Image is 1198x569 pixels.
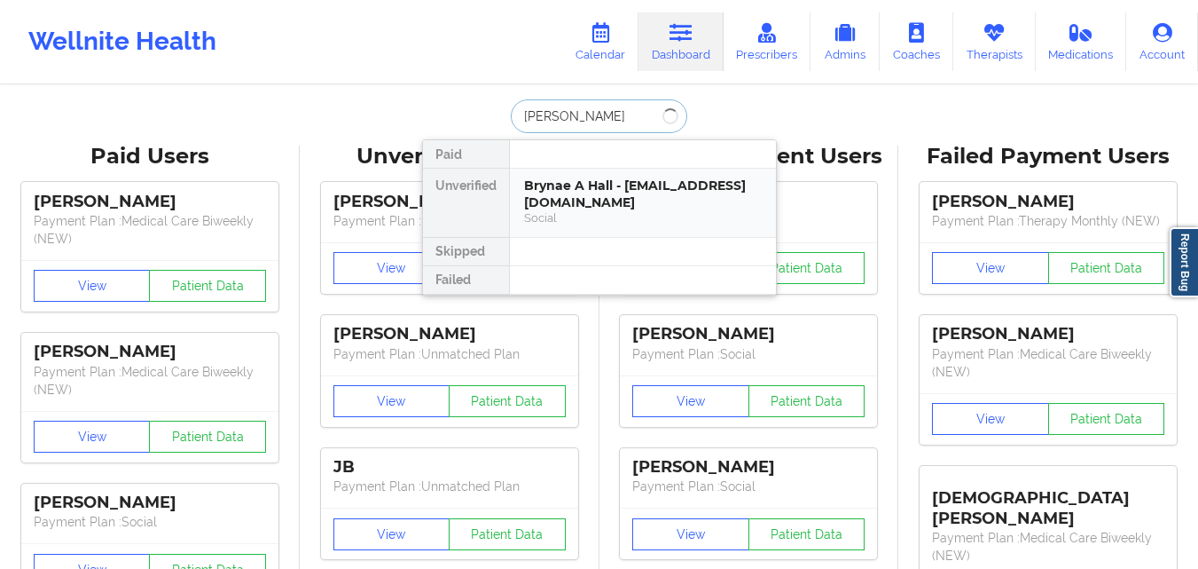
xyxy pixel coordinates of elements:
[333,324,566,344] div: [PERSON_NAME]
[149,421,266,453] button: Patient Data
[333,478,566,495] p: Payment Plan : Unmatched Plan
[333,252,450,284] button: View
[932,475,1164,529] div: [DEMOGRAPHIC_DATA][PERSON_NAME]
[333,192,566,212] div: [PERSON_NAME]
[932,192,1164,212] div: [PERSON_NAME]
[34,493,266,513] div: [PERSON_NAME]
[423,140,509,169] div: Paid
[34,513,266,531] p: Payment Plan : Social
[34,342,266,362] div: [PERSON_NAME]
[1048,252,1165,284] button: Patient Data
[632,345,865,363] p: Payment Plan : Social
[333,457,566,478] div: JB
[932,212,1164,230] p: Payment Plan : Therapy Monthly (NEW)
[34,270,151,302] button: View
[932,324,1164,344] div: [PERSON_NAME]
[449,385,566,417] button: Patient Data
[1170,227,1198,297] a: Report Bug
[632,457,865,478] div: [PERSON_NAME]
[423,238,509,266] div: Skipped
[932,345,1164,381] p: Payment Plan : Medical Care Biweekly (NEW)
[953,12,1036,71] a: Therapists
[911,143,1186,170] div: Failed Payment Users
[149,270,266,302] button: Patient Data
[312,143,587,170] div: Unverified Users
[333,518,450,550] button: View
[1048,403,1165,435] button: Patient Data
[810,12,880,71] a: Admins
[12,143,287,170] div: Paid Users
[1036,12,1127,71] a: Medications
[524,210,762,225] div: Social
[632,385,749,417] button: View
[632,518,749,550] button: View
[748,518,865,550] button: Patient Data
[34,363,266,399] p: Payment Plan : Medical Care Biweekly (NEW)
[632,324,865,344] div: [PERSON_NAME]
[638,12,724,71] a: Dashboard
[423,266,509,295] div: Failed
[632,478,865,495] p: Payment Plan : Social
[748,252,865,284] button: Patient Data
[34,212,266,248] p: Payment Plan : Medical Care Biweekly (NEW)
[34,421,151,453] button: View
[562,12,638,71] a: Calendar
[1126,12,1198,71] a: Account
[449,518,566,550] button: Patient Data
[880,12,953,71] a: Coaches
[748,385,865,417] button: Patient Data
[34,192,266,212] div: [PERSON_NAME]
[333,212,566,230] p: Payment Plan : Unmatched Plan
[333,385,450,417] button: View
[932,529,1164,565] p: Payment Plan : Medical Care Biweekly (NEW)
[333,345,566,363] p: Payment Plan : Unmatched Plan
[524,178,762,210] div: Brynae A Hall - [EMAIL_ADDRESS][DOMAIN_NAME]
[932,403,1049,435] button: View
[423,169,509,238] div: Unverified
[932,252,1049,284] button: View
[724,12,811,71] a: Prescribers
